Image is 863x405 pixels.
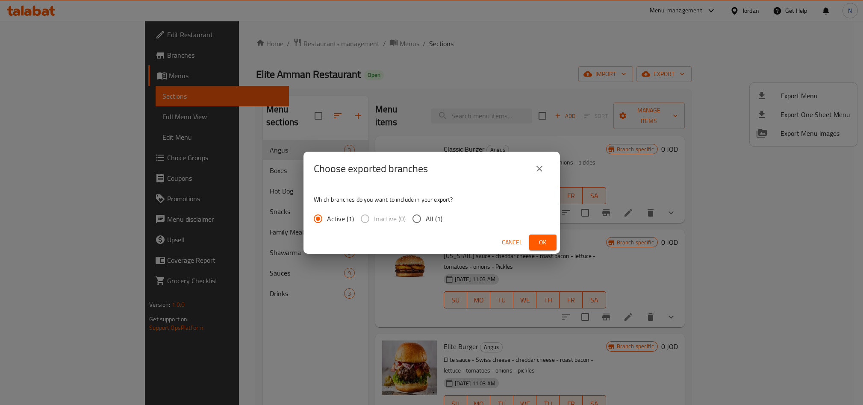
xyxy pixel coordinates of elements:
span: All (1) [426,214,442,224]
span: Cancel [502,237,522,248]
button: close [529,158,550,179]
span: Ok [536,237,550,248]
span: Inactive (0) [374,214,406,224]
button: Cancel [498,235,526,250]
span: Active (1) [327,214,354,224]
button: Ok [529,235,557,250]
h2: Choose exported branches [314,162,428,176]
p: Which branches do you want to include in your export? [314,195,550,204]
